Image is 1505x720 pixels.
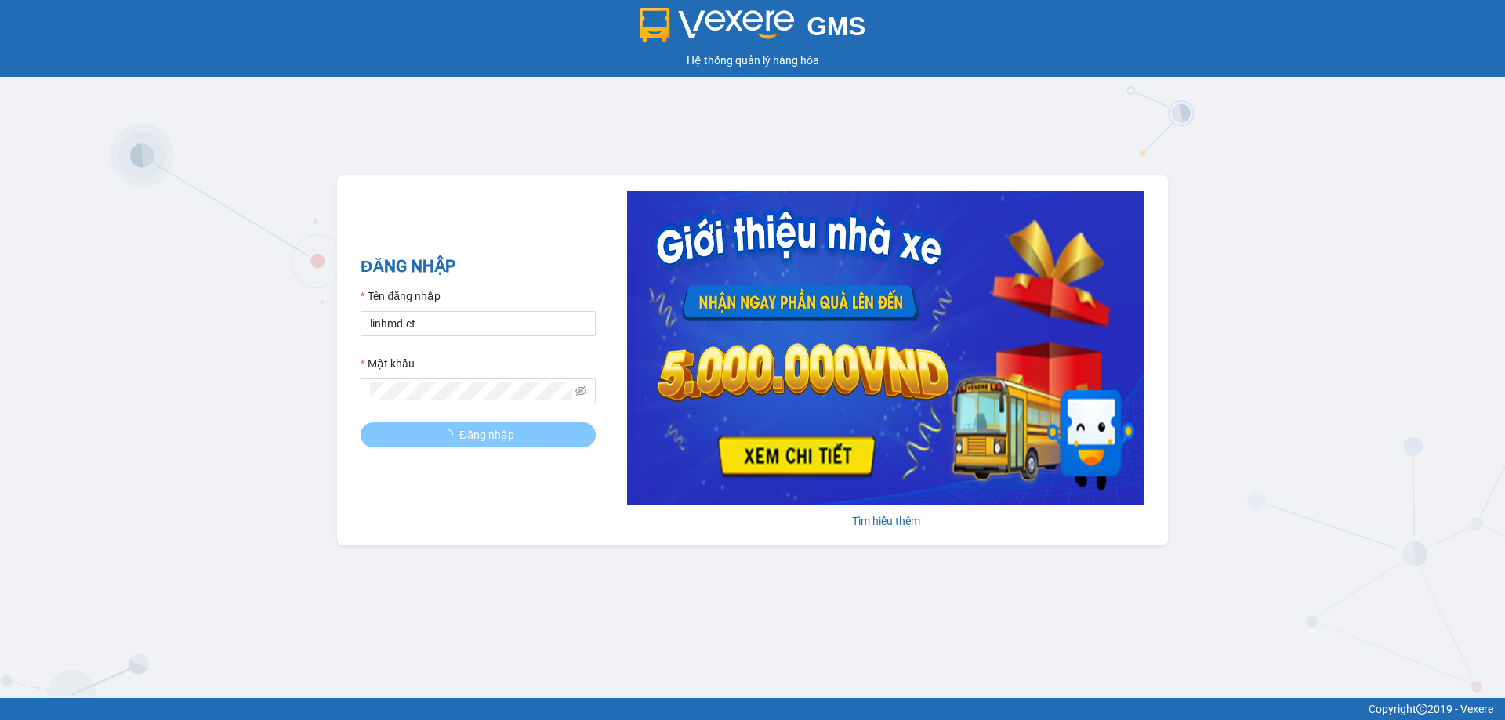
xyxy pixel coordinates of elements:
[807,12,865,41] span: GMS
[1416,704,1427,715] span: copyright
[627,512,1144,530] div: Tìm hiểu thêm
[361,288,441,305] label: Tên đăng nhập
[12,700,1493,718] div: Copyright 2019 - Vexere
[627,191,1144,505] img: banner-0
[640,8,795,42] img: logo 2
[361,422,596,447] button: Đăng nhập
[361,254,596,280] h2: ĐĂNG NHẬP
[575,385,586,396] span: eye-invisible
[442,429,459,440] span: loading
[370,382,572,400] input: Mật khẩu
[361,355,415,372] label: Mật khẩu
[4,52,1501,69] div: Hệ thống quản lý hàng hóa
[459,426,514,443] span: Đăng nhập
[361,311,596,336] input: Tên đăng nhập
[640,24,866,36] a: GMS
